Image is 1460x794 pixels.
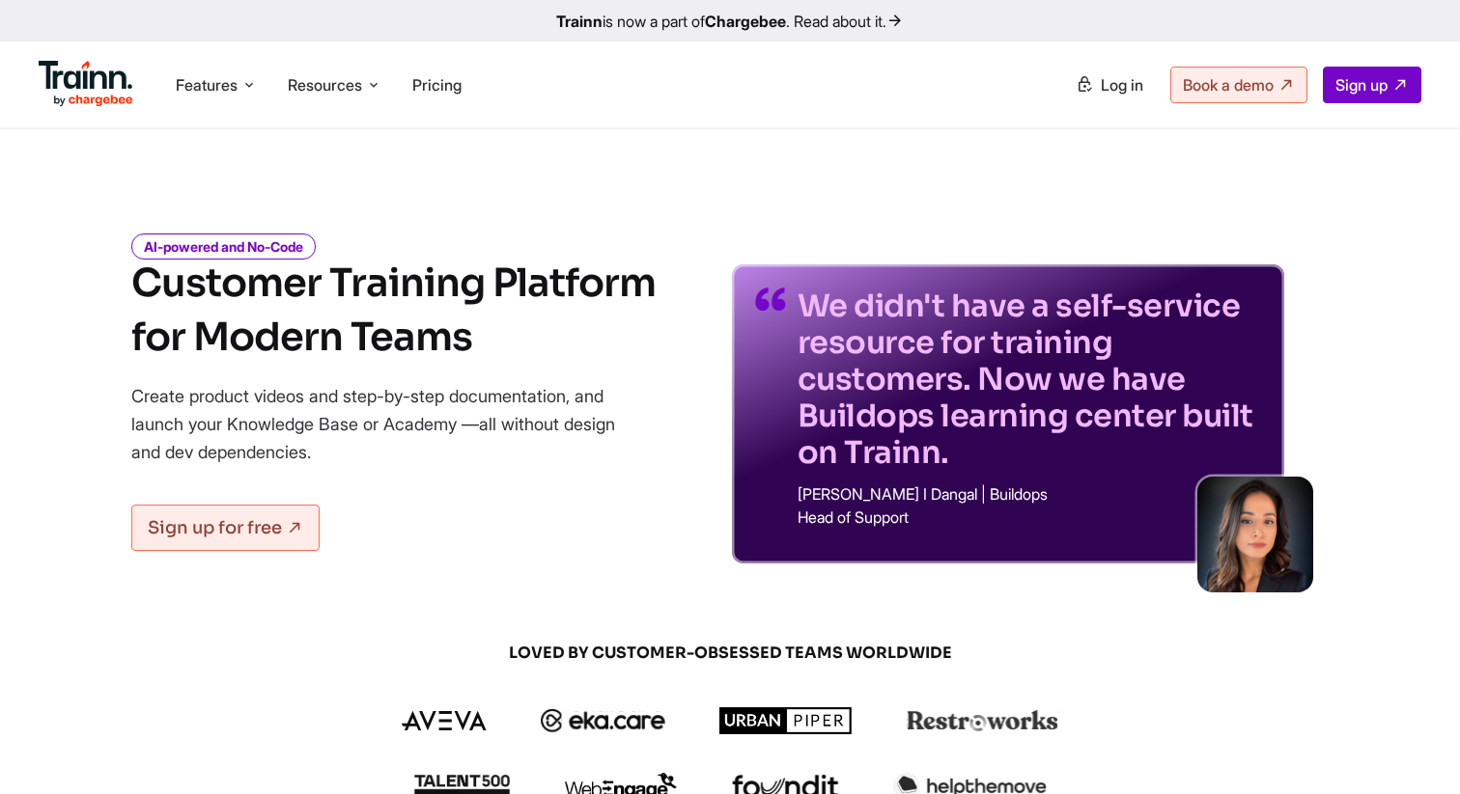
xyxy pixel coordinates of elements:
[556,12,603,31] b: Trainn
[131,505,320,551] a: Sign up for free
[755,287,786,311] img: quotes-purple.41a7099.svg
[131,257,656,365] h1: Customer Training Platform for Modern Teams
[412,75,462,95] a: Pricing
[288,74,362,96] span: Resources
[798,509,1261,525] p: Head of Support
[798,486,1261,502] p: [PERSON_NAME] I Dangal | Buildops
[131,382,643,466] p: Create product videos and step-by-step documentation, and launch your Knowledge Base or Academy —...
[798,287,1261,471] p: We didn't have a self-service resource for training customers. Now we have Buildops learning cent...
[1335,75,1388,95] span: Sign up
[541,709,666,732] img: ekacare logo
[1101,75,1143,95] span: Log in
[1323,67,1421,103] a: Sign up
[267,643,1193,664] span: LOVED BY CUSTOMER-OBSESSED TEAMS WORLDWIDE
[1064,68,1155,102] a: Log in
[1170,67,1307,103] a: Book a demo
[705,12,786,31] b: Chargebee
[176,74,238,96] span: Features
[131,233,316,260] i: AI-powered and No-Code
[39,61,133,107] img: Trainn Logo
[1183,75,1274,95] span: Book a demo
[402,711,487,730] img: aveva logo
[907,710,1058,731] img: restroworks logo
[719,707,853,734] img: urbanpiper logo
[1197,477,1313,592] img: sabina-buildops.d2e8138.png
